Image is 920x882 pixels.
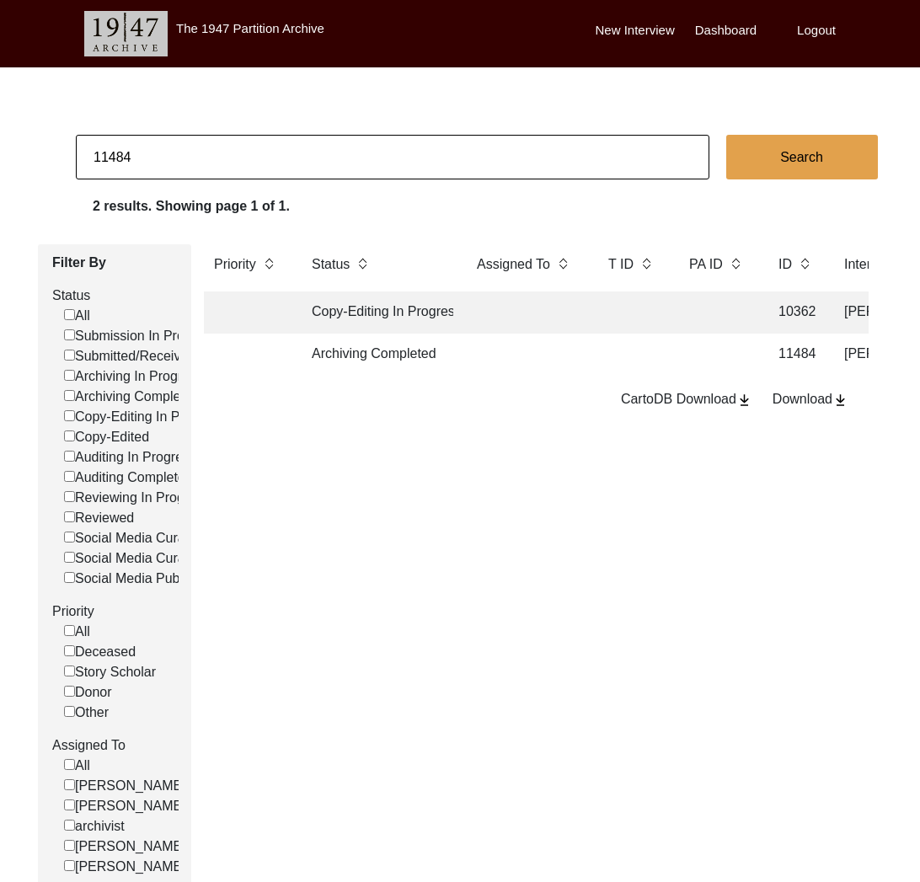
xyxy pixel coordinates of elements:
td: Copy-Editing In Progress [302,291,453,334]
input: Reviewing In Progress [64,491,75,502]
input: Search... [76,135,709,179]
label: New Interview [596,21,675,40]
label: Copy-Editing In Progress [64,407,225,427]
label: Other [64,703,109,723]
label: T ID [608,254,634,275]
input: Story Scholar [64,666,75,676]
input: [PERSON_NAME] [64,840,75,851]
img: sort-button.png [730,254,741,273]
img: download-button.png [832,393,848,408]
label: [PERSON_NAME] [64,857,186,877]
td: Archiving Completed [302,334,453,376]
input: Auditing In Progress [64,451,75,462]
input: Reviewed [64,511,75,522]
label: Status [312,254,350,275]
label: Assigned To [477,254,550,275]
label: Status [52,286,179,306]
img: sort-button.png [640,254,652,273]
label: [PERSON_NAME] [64,837,186,857]
label: Archiving Completed [64,387,200,407]
label: Auditing In Progress [64,447,196,468]
input: Donor [64,686,75,697]
input: Social Media Curated [64,552,75,563]
div: CartoDB Download [621,389,752,409]
label: All [64,756,90,776]
label: Donor [64,682,112,703]
input: archivist [64,820,75,831]
label: Deceased [64,642,136,662]
input: Other [64,706,75,717]
label: Assigned To [52,735,179,756]
input: All [64,309,75,320]
label: Auditing Completed [64,468,193,488]
label: Submission In Progress [64,326,217,346]
label: Social Media Curated [64,548,204,569]
label: Priority [214,254,256,275]
img: sort-button.png [263,254,275,273]
img: download-button.png [736,393,752,408]
input: Archiving Completed [64,390,75,401]
label: Reviewing In Progress [64,488,210,508]
input: [PERSON_NAME] [64,779,75,790]
label: Archiving In Progress [64,366,203,387]
label: All [64,622,90,642]
label: Reviewed [64,508,134,528]
label: Filter By [52,253,179,273]
label: Priority [52,601,179,622]
img: sort-button.png [557,254,569,273]
input: Submitted/Received [64,350,75,361]
label: Story Scholar [64,662,156,682]
input: [PERSON_NAME] [64,860,75,871]
img: sort-button.png [799,254,810,273]
input: [PERSON_NAME] [64,799,75,810]
label: Social Media Published [64,569,215,589]
label: PA ID [689,254,723,275]
img: sort-button.png [356,254,368,273]
input: Deceased [64,645,75,656]
label: Dashboard [695,21,757,40]
td: 10362 [768,291,821,334]
img: header-logo.png [84,11,168,56]
input: Social Media Curation In Progress [64,532,75,543]
td: 11484 [768,334,821,376]
button: Search [726,135,878,179]
input: Copy-Edited [64,430,75,441]
label: Social Media Curation In Progress [64,528,280,548]
label: 2 results. Showing page 1 of 1. [93,196,290,216]
label: archivist [64,816,125,837]
input: Archiving In Progress [64,370,75,381]
input: Copy-Editing In Progress [64,410,75,421]
label: [PERSON_NAME] [64,796,186,816]
label: All [64,306,90,326]
input: All [64,759,75,770]
label: Submitted/Received [64,346,195,366]
label: [PERSON_NAME] [64,776,186,796]
div: Download [773,389,848,409]
input: Submission In Progress [64,329,75,340]
input: Auditing Completed [64,471,75,482]
input: Social Media Published [64,572,75,583]
label: Copy-Edited [64,427,149,447]
input: All [64,625,75,636]
label: ID [778,254,792,275]
label: Logout [797,21,836,40]
label: The 1947 Partition Archive [176,21,324,35]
